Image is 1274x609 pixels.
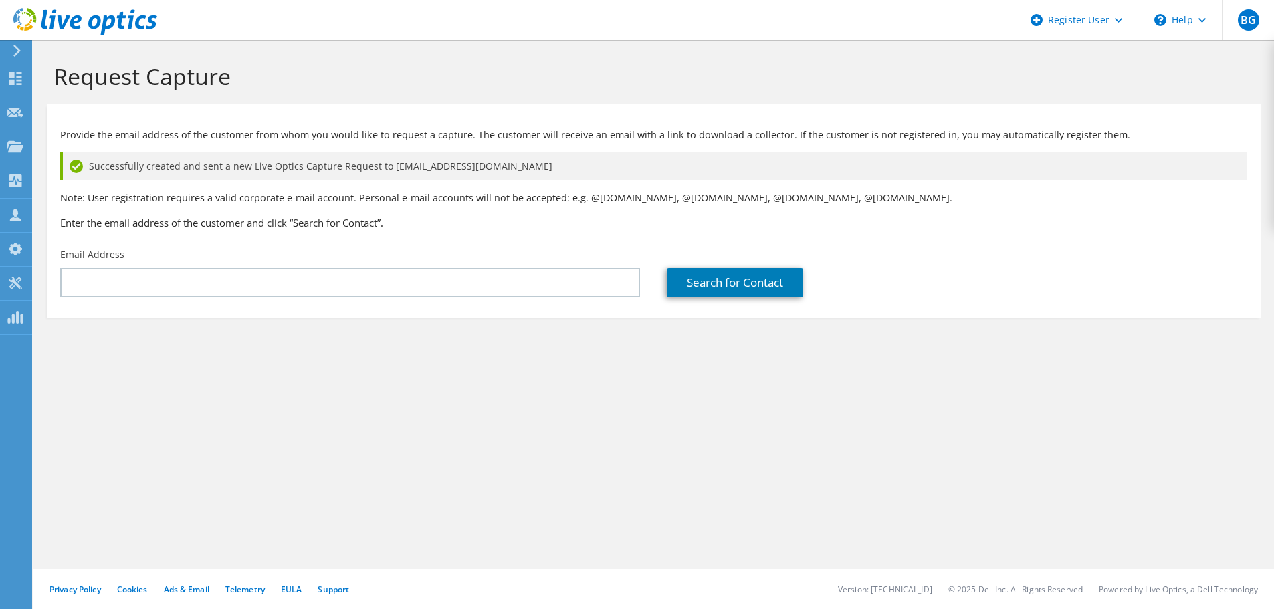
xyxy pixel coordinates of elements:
a: Search for Contact [667,268,803,297]
a: EULA [281,584,302,595]
p: Note: User registration requires a valid corporate e-mail account. Personal e-mail accounts will ... [60,191,1247,205]
a: Support [318,584,349,595]
span: Successfully created and sent a new Live Optics Capture Request to [EMAIL_ADDRESS][DOMAIN_NAME] [89,159,552,174]
p: Provide the email address of the customer from whom you would like to request a capture. The cust... [60,128,1247,142]
li: Version: [TECHNICAL_ID] [838,584,932,595]
li: © 2025 Dell Inc. All Rights Reserved [948,584,1083,595]
h3: Enter the email address of the customer and click “Search for Contact”. [60,215,1247,230]
a: Privacy Policy [49,584,101,595]
label: Email Address [60,248,124,261]
span: BG [1238,9,1259,31]
a: Cookies [117,584,148,595]
svg: \n [1154,14,1166,26]
h1: Request Capture [54,62,1247,90]
a: Telemetry [225,584,265,595]
a: Ads & Email [164,584,209,595]
li: Powered by Live Optics, a Dell Technology [1099,584,1258,595]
